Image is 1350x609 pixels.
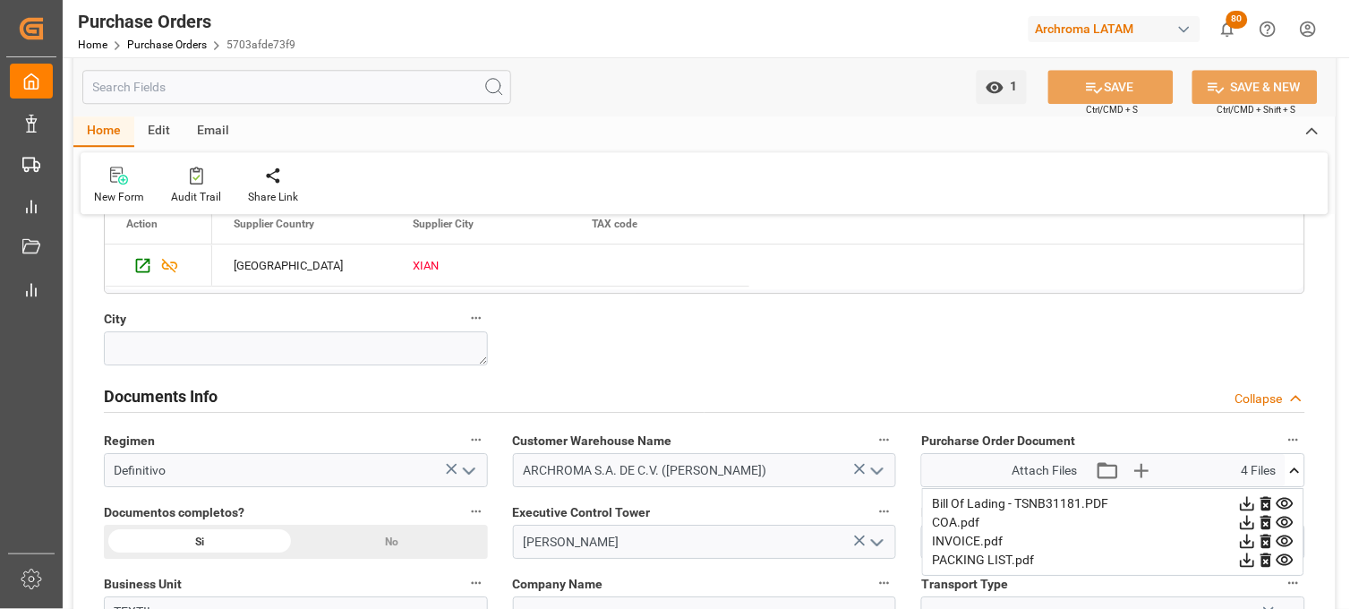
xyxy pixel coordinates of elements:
button: Executive Control Tower [873,500,896,523]
div: XIAN [413,245,549,287]
span: Transport Type [921,575,1008,594]
span: 80 [1226,11,1248,29]
button: Help Center [1248,9,1288,49]
span: 1 [1004,79,1018,93]
button: Transport Type [1282,571,1305,595]
div: No [295,525,487,559]
span: Documentos completos? [104,503,244,522]
span: Region [921,503,961,522]
div: Bill Of Lading - TSNB31181.PDF [932,494,1294,513]
span: Ctrl/CMD + S [1087,103,1139,116]
button: Customer Warehouse Name [873,428,896,451]
div: INVOICE.pdf [932,532,1294,551]
button: open menu [863,528,890,556]
div: New Form [94,189,144,205]
button: Documentos completos? [465,500,488,523]
div: [GEOGRAPHIC_DATA] [234,245,370,287]
span: 4 Files [1241,461,1276,480]
span: Supplier City [413,218,474,230]
input: enter warehouse [513,453,897,487]
button: SAVE & NEW [1192,70,1318,104]
button: show 80 new notifications [1208,9,1248,49]
span: Ctrl/CMD + Shift + S [1218,103,1296,116]
div: Edit [134,116,184,147]
button: open menu [977,70,1027,104]
button: open menu [863,457,890,485]
span: TAX code [592,218,637,230]
div: Press SPACE to select this row. [105,244,212,287]
button: SAVE [1048,70,1174,104]
div: Email [184,116,243,147]
button: Regimen [465,428,488,451]
input: Search Fields [82,70,511,104]
span: Customer Warehouse Name [513,432,672,450]
span: Company Name [513,575,603,594]
div: PACKING LIST.pdf [932,551,1294,570]
button: Company Name [873,571,896,595]
div: Si [104,525,295,559]
span: Business Unit [104,575,182,594]
button: open menu [454,457,481,485]
button: Archroma LATAM [1029,12,1208,46]
span: Regimen [104,432,155,450]
button: Purcharse Order Document [1282,428,1305,451]
span: City [104,310,126,329]
a: Purchase Orders [127,39,207,51]
a: Home [78,39,107,51]
div: COA.pdf [932,513,1294,532]
span: Executive Control Tower [513,503,651,522]
div: Collapse [1235,390,1283,408]
div: Share Link [248,189,298,205]
div: Purchase Orders [78,8,295,35]
div: Action [126,218,158,230]
h2: Documents Info [104,384,218,408]
span: Purcharse Order Document [921,432,1075,450]
div: Audit Trail [171,189,221,205]
div: Archroma LATAM [1029,16,1200,42]
span: Supplier Country [234,218,314,230]
button: City [465,306,488,330]
div: Press SPACE to select this row. [212,244,749,287]
span: Attach Files [1012,461,1078,480]
button: Business Unit [465,571,488,595]
div: Home [73,116,134,147]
